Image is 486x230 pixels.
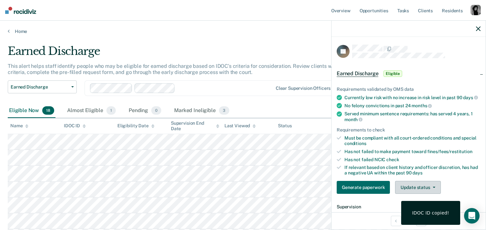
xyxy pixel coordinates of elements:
span: 1 [106,106,116,115]
div: Almost Eligible [66,104,117,118]
button: Previous Opportunity [391,216,401,226]
div: Status [278,123,292,129]
div: Must be compliant with all court-ordered conditions and special [344,135,481,146]
div: Earned Discharge [8,45,372,63]
div: Open Intercom Messenger [464,208,480,224]
span: days [463,95,478,100]
dt: Supervision [337,204,481,210]
span: month [344,117,362,122]
div: Last Viewed [224,123,256,129]
div: IDOC ID [64,123,86,129]
div: Requirements validated by OMS data [337,87,481,92]
img: Recidiviz [5,7,36,14]
span: conditions [344,141,366,146]
div: 1 / 18 [332,212,486,229]
div: No felony convictions in past 24 [344,103,481,109]
div: Eligibility Date [117,123,154,129]
a: Home [8,28,478,34]
div: Name [10,123,28,129]
span: days [412,170,422,175]
div: Supervision End Date [171,120,219,131]
div: Currently low risk with no increase in risk level in past 90 [344,95,481,100]
div: Clear supervision officers [276,86,331,91]
div: Earned DischargeEligible [332,63,486,84]
div: Served minimum sentence requirements: has served 4 years, 1 [344,111,481,122]
div: Has not failed NCIC [344,157,481,162]
div: IDOC ID copied! [412,210,449,216]
span: fines/fees/restitution [427,149,472,154]
button: Update status [395,181,441,194]
div: Has not failed to make payment toward [344,149,481,154]
span: Earned Discharge [337,70,378,77]
button: Generate paperwork [337,181,390,194]
a: Navigate to form link [337,181,392,194]
div: Eligible Now [8,104,55,118]
span: Eligible [383,70,402,77]
div: Requirements to check [337,127,481,133]
span: 18 [42,106,54,115]
span: check [386,157,399,162]
span: months [412,103,432,108]
p: This alert helps staff identify people who may be eligible for earned discharge based on IDOC’s c... [8,63,360,75]
div: Pending [127,104,163,118]
span: 3 [219,106,229,115]
div: If relevant based on client history and officer discretion, has had a negative UA within the past 90 [344,165,481,176]
span: Earned Discharge [11,84,69,90]
div: Marked Ineligible [173,104,231,118]
span: 0 [151,106,161,115]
